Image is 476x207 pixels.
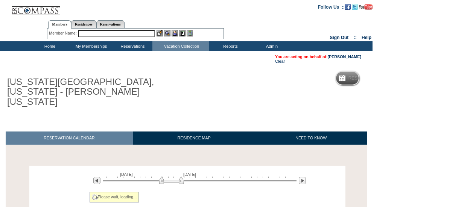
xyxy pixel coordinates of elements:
a: Become our fan on Facebook [345,4,351,9]
img: Impersonate [172,30,178,36]
span: :: [354,35,357,40]
td: Home [28,41,70,51]
img: Next [299,177,306,184]
h5: Reservation Calendar [348,76,406,81]
a: RESERVATION CALENDAR [6,131,133,145]
span: You are acting on behalf of: [275,54,361,59]
td: Reservations [111,41,152,51]
a: Reservations [96,20,125,28]
td: Admin [250,41,292,51]
a: RESIDENCE MAP [133,131,255,145]
a: NEED TO KNOW [255,131,367,145]
div: Please wait, loading... [90,192,139,202]
div: Member Name: [49,30,78,36]
td: Follow Us :: [318,4,345,10]
img: Become our fan on Facebook [345,4,351,10]
a: Help [362,35,371,40]
a: Residences [71,20,96,28]
img: b_calculator.gif [187,30,193,36]
img: b_edit.gif [157,30,163,36]
td: Reports [209,41,250,51]
img: Reservations [179,30,186,36]
img: Subscribe to our YouTube Channel [359,4,373,10]
span: [DATE] [183,172,196,177]
td: Vacation Collection [152,41,209,51]
img: spinner2.gif [92,194,98,200]
img: Follow us on Twitter [352,4,358,10]
h1: [US_STATE][GEOGRAPHIC_DATA], [US_STATE] - [PERSON_NAME] [US_STATE] [6,76,174,108]
a: [PERSON_NAME] [328,54,361,59]
a: Clear [275,59,285,63]
a: Sign Out [330,35,348,40]
img: Previous [93,177,100,184]
a: Subscribe to our YouTube Channel [359,4,373,9]
span: [DATE] [120,172,133,177]
a: Members [48,20,71,29]
td: My Memberships [70,41,111,51]
a: Follow us on Twitter [352,4,358,9]
img: View [164,30,170,36]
